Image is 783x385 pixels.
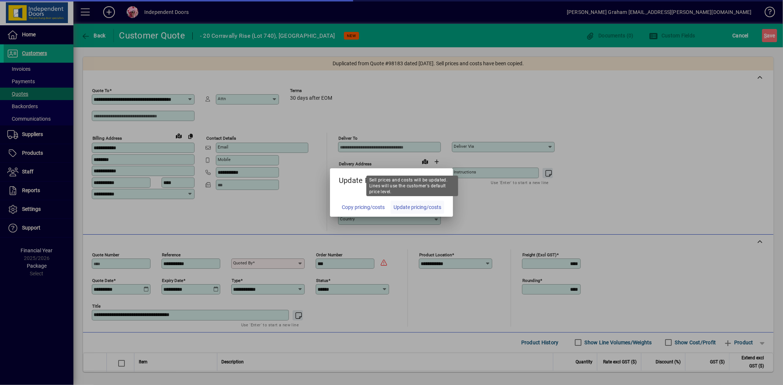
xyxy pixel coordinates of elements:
div: Sell prices and costs will be updated. Lines will use the customer's default price level. [366,176,458,196]
button: Update pricing/costs [391,201,444,214]
h5: Update Pricing? [330,168,453,190]
span: Copy pricing/costs [342,203,385,211]
span: Update pricing/costs [394,203,441,211]
button: Copy pricing/costs [339,201,388,214]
